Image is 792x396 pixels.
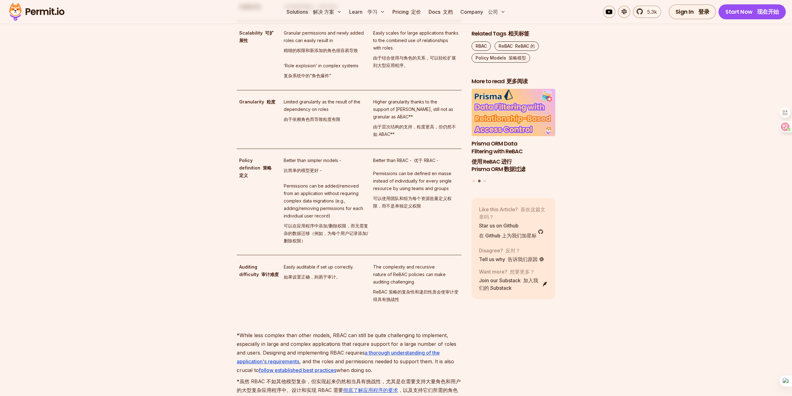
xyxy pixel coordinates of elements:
[343,387,398,393] a: 彻底了解应用程序的要求
[472,30,556,38] h2: Related Tags
[508,30,529,37] font: 相关标签
[284,182,368,247] p: Permissions can be added/removed from an application without requiring complex data migrations (e...
[643,8,657,16] span: 5.3k
[472,158,525,173] font: 使用 ReBAC 进行 Prisma ORM 数据过滤
[472,140,556,176] h3: Prisma ORM Data Filtering with ReBAC
[239,30,274,43] strong: Scalability
[478,180,481,183] button: Go to slide 2
[284,117,340,122] font: 由于依赖角色而导致粒度有限
[443,9,453,15] font: 文档
[472,78,556,85] h2: More to read
[373,263,459,306] p: The complexity and recursive nature of ReBAC policies can make auditing challenging
[488,9,498,15] font: 公司
[259,367,336,373] a: follow established best practices
[472,180,475,182] button: Go to slide 1
[669,4,716,19] a: Sign In 登录
[373,170,459,212] p: Permissions can be defined en masse instead of individually for every single resource by using te...
[757,8,779,16] font: 现在开始
[472,89,556,184] div: Posts
[411,9,421,15] font: 定价
[698,8,709,16] font: 登录
[347,6,387,18] button: Learn 学习
[368,9,377,15] font: 学习
[239,99,275,104] strong: Granularity
[510,269,535,275] font: 想要更多？
[239,30,274,43] font: 可扩展性
[239,158,272,178] strong: Policy definition
[284,157,368,177] p: Better than simpler models -
[479,222,548,242] a: Star us on Github在 Github 上为我们加星标
[479,247,544,254] p: Disagree?
[239,165,272,178] font: 策略定义
[284,62,368,82] p: ‘Role explosion’ in complex systems
[373,29,459,72] p: Easily scales for large applications thanks to the combined use of relationships with roles.
[284,73,331,78] font: 复杂系统中的“角色爆炸”
[505,247,520,254] font: 反对？
[284,263,368,283] p: Easily auditable if set up correctly.
[284,6,344,18] button: Solutions 解决 方案
[458,6,508,18] button: Company 公司
[6,1,67,22] img: Permit logo
[261,272,279,277] font: 审计难度
[284,168,322,173] font: 比简单的模型更好 -
[472,89,556,136] img: Prisma ORM Data Filtering with ReBAC
[373,98,459,141] p: Higher granularity thanks to the support of [PERSON_NAME], still not as granular as ABAC
[633,6,661,18] a: 5.3k
[284,29,368,57] p: Granular permissions and newly added roles can easily result in
[373,289,458,302] font: ReBAC 策略的复杂性和递归性质会使审计变得具有挑战性
[472,89,556,176] li: 2 of 3
[472,89,556,176] a: Prisma ORM Data Filtering with ReBACPrisma ORM Data Filtering with ReBAC使用 ReBAC 进行 Prisma ORM 数据过滤
[472,53,530,63] a: Policy Models 策略模型
[479,268,548,275] p: Want more?
[426,6,455,18] a: Docs 文档
[479,277,548,292] a: Join our Substack 加入我们的 Substack
[239,264,279,277] strong: Auditing difficulty
[313,9,334,15] font: 解决 方案
[506,77,528,85] font: 更多阅读
[284,223,368,243] font: 可以在应用程序中添加/删除权限，而无需复杂的数据迁移（例如，为每个用户记录添加/删除权限）
[284,48,358,53] font: 精细的权限和新添加的角色很容易导致
[479,255,544,263] a: Tell us why 告诉我们原因
[718,4,786,19] a: Start Now 现在开始
[483,180,486,182] button: Go to slide 3
[479,206,548,221] p: Like this Article?
[509,55,526,60] font: 策略模型
[267,99,275,104] font: 粒度
[284,98,368,126] p: Limited granularity as the result of the dependency on roles
[515,43,535,49] font: ReBAC 的
[472,41,491,51] a: RBAC
[495,41,539,51] a: ReBAC ReBAC 的
[284,274,340,279] font: 如果设置正确，则易于审计。
[373,157,459,164] p: Better than RBAC -
[373,124,456,137] font: 由于层次结构的支持，粒度更高，但仍然不如 ABAC
[373,196,452,208] font: 可以使用团队和组为每个资源批量定义权限，而不是单独定义权限
[390,6,424,18] a: Pricing 定价
[414,158,439,163] font: 优于 RBAC -
[373,55,456,68] font: 由于结合使用与角色的关系，可以轻松扩展到大型应用程序。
